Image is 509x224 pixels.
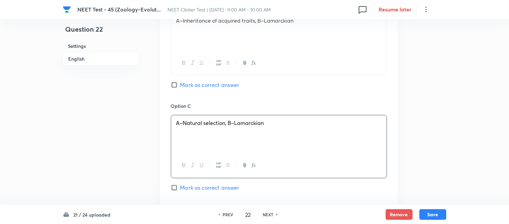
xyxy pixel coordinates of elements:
h6: 21 / 24 uploaded [74,211,111,218]
button: Remove [386,209,413,220]
span: Mark as correct answer [180,184,239,192]
a: Company Logo [63,5,72,13]
h6: Option C [171,102,387,109]
h4: Question 22 [63,24,138,40]
button: Save [419,209,447,220]
span: NEET Test - 45 (Zoology-Evolut... [77,6,161,13]
span: A–Inheritance of acquired traits, B–Lamarckian [176,17,294,24]
span: NEET Clicker Test | [DATE] · 9:00 AM - 10:00 AM [168,6,271,13]
h6: NEXT [263,212,274,218]
h6: Settings [63,40,138,52]
span: A–Natural selection, B–Lamarckian [176,119,264,126]
span: Mark as correct answer [180,81,239,89]
button: Resume later [374,3,417,16]
h6: PREV [223,212,233,218]
h6: English [63,52,138,65]
img: Company Logo [63,5,71,13]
